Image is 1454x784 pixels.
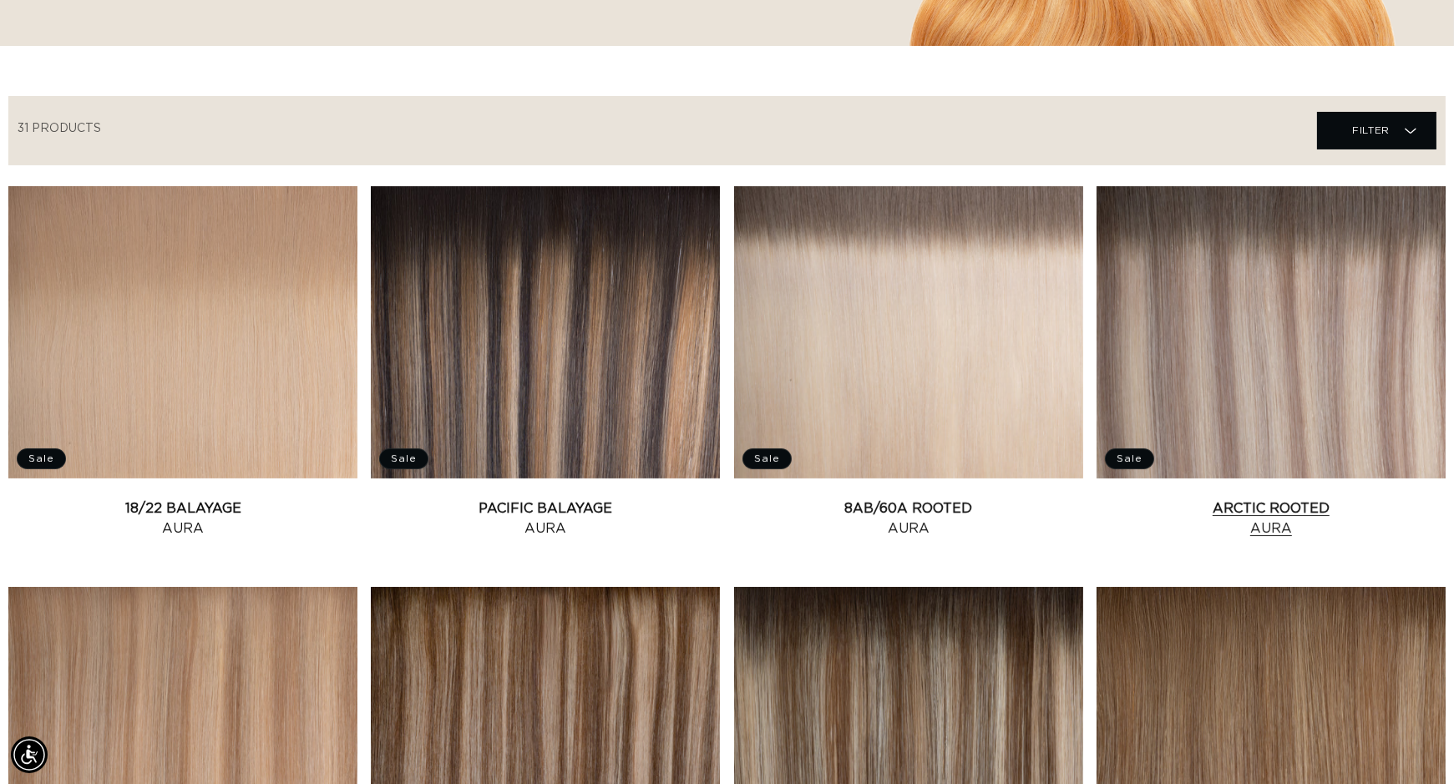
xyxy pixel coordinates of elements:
[1352,114,1390,146] span: Filter
[371,498,720,539] a: Pacific Balayage Aura
[11,736,48,773] div: Accessibility Menu
[8,498,357,539] a: 18/22 Balayage Aura
[734,498,1083,539] a: 8AB/60A Rooted Aura
[18,123,101,134] span: 31 products
[1097,498,1446,539] a: Arctic Rooted Aura
[1317,112,1436,149] summary: Filter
